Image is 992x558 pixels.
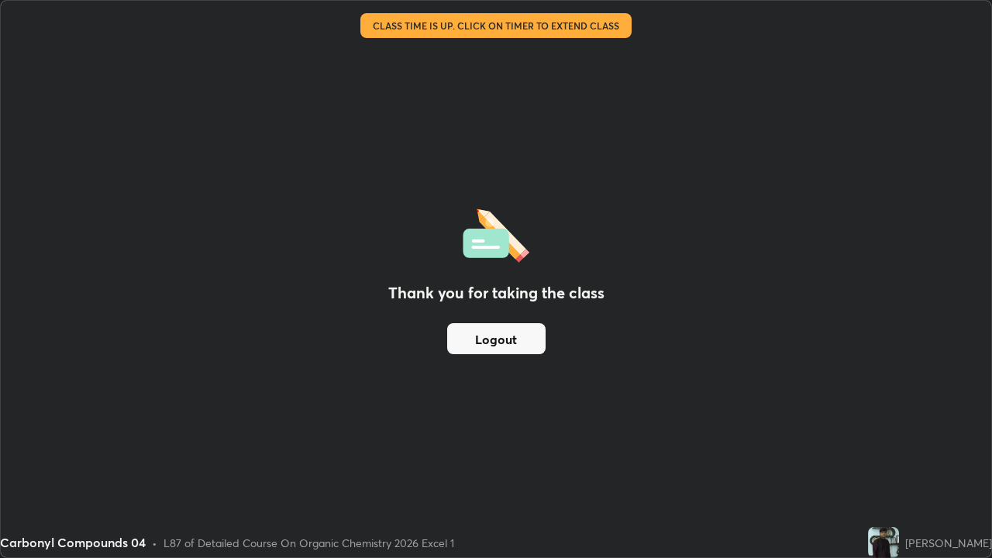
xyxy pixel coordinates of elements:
button: Logout [447,323,546,354]
div: • [152,535,157,551]
h2: Thank you for taking the class [388,281,604,305]
img: offlineFeedback.1438e8b3.svg [463,204,529,263]
div: L87 of Detailed Course On Organic Chemistry 2026 Excel 1 [164,535,454,551]
img: 70a7b9c5bbf14792b649b16145bbeb89.jpg [868,527,899,558]
div: [PERSON_NAME] [905,535,992,551]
